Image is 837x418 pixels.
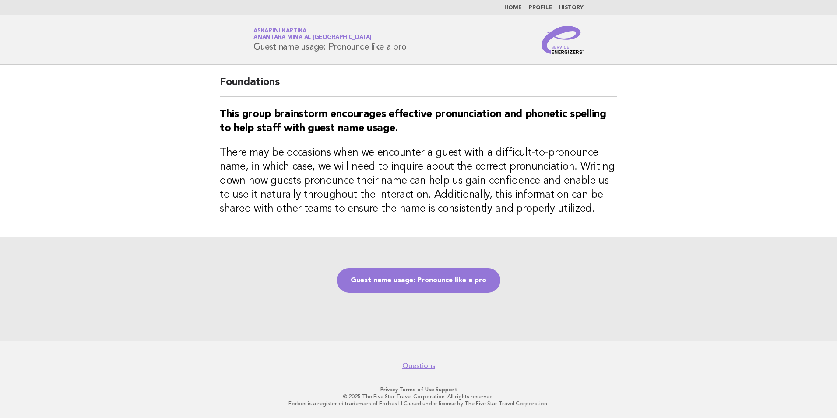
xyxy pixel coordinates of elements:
[399,386,434,393] a: Terms of Use
[337,268,500,293] a: Guest name usage: Pronounce like a pro
[504,5,522,11] a: Home
[253,28,372,40] a: Askarini KartikaAnantara Mina al [GEOGRAPHIC_DATA]
[436,386,457,393] a: Support
[220,109,606,134] strong: This group brainstorm encourages effective pronunciation and phonetic spelling to help staff with...
[402,361,435,370] a: Questions
[151,386,686,393] p: · ·
[151,400,686,407] p: Forbes is a registered trademark of Forbes LLC used under license by The Five Star Travel Corpora...
[220,75,617,97] h2: Foundations
[220,146,617,216] h3: There may be occasions when we encounter a guest with a difficult-to-pronounce name, in which cas...
[559,5,584,11] a: History
[529,5,552,11] a: Profile
[542,26,584,54] img: Service Energizers
[380,386,398,393] a: Privacy
[253,28,407,51] h1: Guest name usage: Pronounce like a pro
[151,393,686,400] p: © 2025 The Five Star Travel Corporation. All rights reserved.
[253,35,372,41] span: Anantara Mina al [GEOGRAPHIC_DATA]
